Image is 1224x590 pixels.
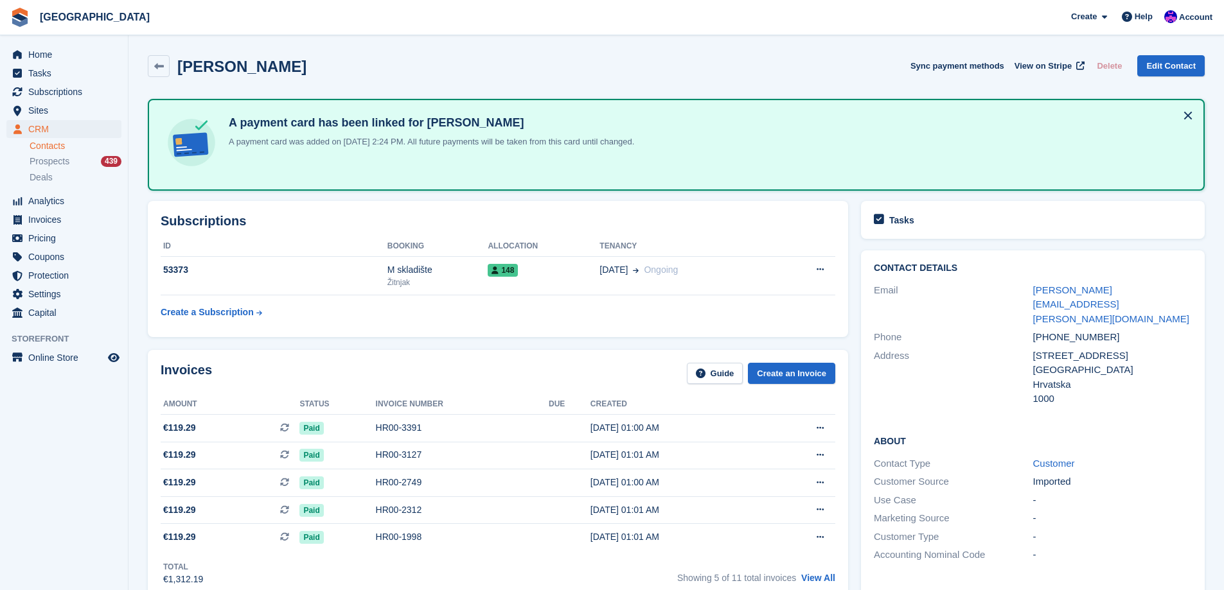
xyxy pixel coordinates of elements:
[28,248,105,266] span: Coupons
[1033,511,1192,526] div: -
[1033,363,1192,377] div: [GEOGRAPHIC_DATA]
[590,476,767,489] div: [DATE] 01:00 AM
[874,511,1033,526] div: Marketing Source
[874,283,1033,327] div: Email
[6,120,121,138] a: menu
[163,561,203,573] div: Total
[28,120,105,138] span: CRM
[644,265,678,275] span: Ongoing
[161,214,835,229] h2: Subscriptions
[1137,55,1205,76] a: Edit Contact
[28,285,105,303] span: Settings
[163,573,203,586] div: €1,312.19
[30,155,69,168] span: Prospects
[1015,60,1072,73] span: View on Stripe
[28,64,105,82] span: Tasks
[1033,474,1192,489] div: Imported
[6,192,121,210] a: menu
[6,46,121,64] a: menu
[299,394,375,415] th: Status
[874,263,1192,273] h2: Contact Details
[376,503,549,517] div: HR00-2312
[224,116,634,130] h4: A payment card has been linked for [PERSON_NAME]
[874,493,1033,508] div: Use Case
[549,394,590,415] th: Due
[874,456,1033,471] div: Contact Type
[28,101,105,119] span: Sites
[1135,10,1153,23] span: Help
[28,83,105,101] span: Subscriptions
[6,211,121,229] a: menu
[1092,55,1127,76] button: Delete
[590,394,767,415] th: Created
[1033,330,1192,345] div: [PHONE_NUMBER]
[161,236,387,257] th: ID
[101,156,121,167] div: 439
[6,285,121,303] a: menu
[599,263,628,277] span: [DATE]
[1033,284,1189,324] a: [PERSON_NAME][EMAIL_ADDRESS][PERSON_NAME][DOMAIN_NAME]
[161,306,254,319] div: Create a Subscription
[874,434,1192,447] h2: About
[6,64,121,82] a: menu
[163,503,196,517] span: €119.29
[801,573,835,583] a: View All
[299,504,323,517] span: Paid
[376,476,549,489] div: HR00-2749
[6,83,121,101] a: menu
[488,236,599,257] th: Allocation
[376,448,549,462] div: HR00-3127
[30,155,121,168] a: Prospects 439
[161,394,299,415] th: Amount
[6,101,121,119] a: menu
[6,266,121,284] a: menu
[161,263,387,277] div: 53373
[376,530,549,544] div: HR00-1998
[163,421,196,435] span: €119.29
[224,135,634,148] p: A payment card was added on [DATE] 2:24 PM. All future payments will be taken from this card unti...
[1033,349,1192,363] div: [STREET_ADDRESS]
[1009,55,1087,76] a: View on Stripe
[1179,11,1212,24] span: Account
[12,333,128,345] span: Storefront
[28,266,105,284] span: Protection
[590,530,767,544] div: [DATE] 01:01 AM
[874,349,1033,406] div: Address
[299,476,323,489] span: Paid
[30,171,53,184] span: Deals
[590,503,767,517] div: [DATE] 01:01 AM
[590,421,767,435] div: [DATE] 01:00 AM
[28,229,105,247] span: Pricing
[30,140,121,152] a: Contacts
[874,330,1033,345] div: Phone
[161,363,212,384] h2: Invoices
[6,229,121,247] a: menu
[106,350,121,365] a: Preview store
[163,530,196,544] span: €119.29
[1033,530,1192,544] div: -
[299,531,323,544] span: Paid
[1033,377,1192,392] div: Hrvatska
[874,530,1033,544] div: Customer Type
[1164,10,1177,23] img: Ivan Gačić
[28,349,105,367] span: Online Store
[590,448,767,462] div: [DATE] 01:01 AM
[299,422,323,435] span: Paid
[6,349,121,367] a: menu
[177,58,306,75] h2: [PERSON_NAME]
[1033,458,1075,469] a: Customer
[28,211,105,229] span: Invoices
[889,214,914,226] h2: Tasks
[874,474,1033,489] div: Customer Source
[376,394,549,415] th: Invoice number
[10,8,30,27] img: stora-icon-8386f47178a22dfd0bd8f6a31ec36ba5ce8667c1dd55bd0f319d3a0aa187defe.svg
[387,263,488,277] div: M skladište
[30,171,121,184] a: Deals
[161,300,262,324] a: Create a Subscription
[910,55,1004,76] button: Sync payment methods
[376,421,549,435] div: HR00-3391
[6,304,121,322] a: menu
[599,236,775,257] th: Tenancy
[1071,10,1097,23] span: Create
[748,363,835,384] a: Create an Invoice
